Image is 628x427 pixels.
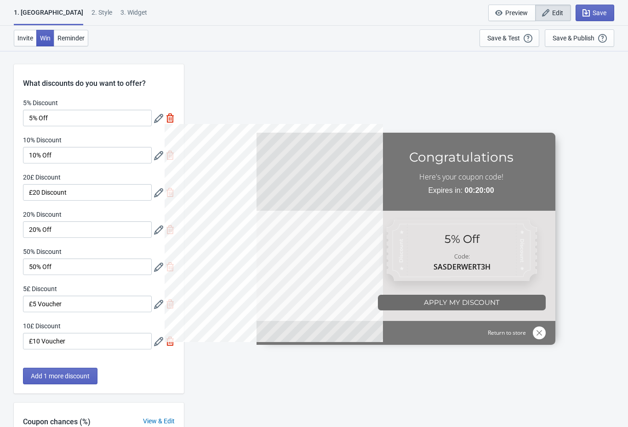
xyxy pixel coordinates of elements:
label: 5£ Discount [23,284,57,293]
span: Reminder [57,34,85,42]
button: Save [576,5,614,21]
button: Reminder [54,30,88,46]
label: 50% Discount [23,247,62,256]
div: 1. [GEOGRAPHIC_DATA] [14,8,83,25]
label: 10% Discount [23,135,62,145]
div: What discounts do you want to offer? [14,64,184,89]
div: View & Edit [134,416,184,426]
span: Add 1 more discount [31,372,90,380]
div: Save & Publish [553,34,594,42]
div: Save & Test [487,34,520,42]
span: Win [40,34,51,42]
label: 20% Discount [23,210,62,219]
button: Save & Publish [545,29,614,47]
label: 20£ Discount [23,173,61,182]
span: Invite [17,34,33,42]
button: Add 1 more discount [23,368,97,384]
button: Invite [14,30,37,46]
label: 10£ Discount [23,321,61,331]
button: Preview [488,5,536,21]
button: Save & Test [480,29,539,47]
button: Edit [535,5,571,21]
span: Edit [552,9,563,17]
button: Win [36,30,54,46]
span: Preview [505,9,528,17]
img: delete.svg [166,113,175,123]
div: 3. Widget [120,8,147,24]
label: 5% Discount [23,98,58,107]
div: 2 . Style [91,8,112,24]
span: Save [593,9,606,17]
